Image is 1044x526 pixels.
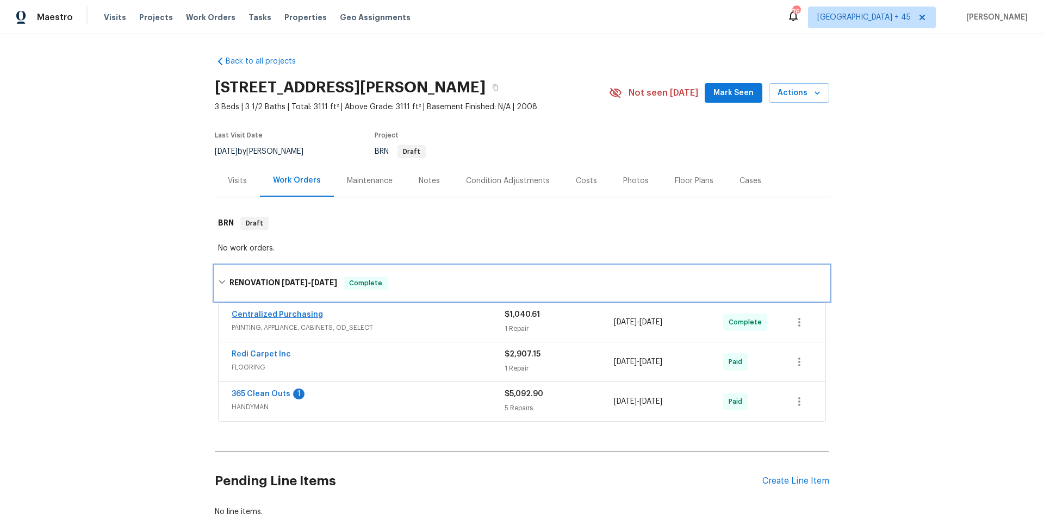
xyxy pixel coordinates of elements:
[232,390,290,398] a: 365 Clean Outs
[375,132,399,139] span: Project
[186,12,235,23] span: Work Orders
[282,279,337,286] span: -
[576,176,597,186] div: Costs
[505,323,614,334] div: 1 Repair
[962,12,1028,23] span: [PERSON_NAME]
[614,317,662,328] span: -
[739,176,761,186] div: Cases
[505,403,614,414] div: 5 Repairs
[614,396,662,407] span: -
[215,148,238,155] span: [DATE]
[729,396,747,407] span: Paid
[399,148,425,155] span: Draft
[762,476,829,486] div: Create Line Item
[705,83,762,103] button: Mark Seen
[215,132,263,139] span: Last Visit Date
[282,279,308,286] span: [DATE]
[232,322,505,333] span: PAINTING, APPLIANCE, CABINETS, OD_SELECT
[347,176,393,186] div: Maintenance
[639,318,662,326] span: [DATE]
[215,456,762,506] h2: Pending Line Items
[505,311,540,318] span: $1,040.61
[215,82,486,93] h2: [STREET_ADDRESS][PERSON_NAME]
[505,363,614,374] div: 1 Repair
[713,86,754,100] span: Mark Seen
[248,14,271,21] span: Tasks
[241,218,268,229] span: Draft
[215,56,319,67] a: Back to all projects
[218,243,826,254] div: No work orders.
[639,358,662,366] span: [DATE]
[486,78,505,97] button: Copy Address
[228,176,247,186] div: Visits
[505,390,543,398] span: $5,092.90
[729,317,766,328] span: Complete
[311,279,337,286] span: [DATE]
[792,7,800,17] div: 761
[466,176,550,186] div: Condition Adjustments
[229,277,337,290] h6: RENOVATION
[37,12,73,23] span: Maestro
[614,358,637,366] span: [DATE]
[629,87,698,98] span: Not seen [DATE]
[215,206,829,241] div: BRN Draft
[419,176,440,186] div: Notes
[729,356,747,367] span: Paid
[614,318,637,326] span: [DATE]
[639,398,662,405] span: [DATE]
[232,350,291,358] a: Redi Carpet Inc
[215,506,829,517] div: No line items.
[218,217,234,230] h6: BRN
[817,12,911,23] span: [GEOGRAPHIC_DATA] + 45
[232,362,505,373] span: FLOORING
[215,145,316,158] div: by [PERSON_NAME]
[232,402,505,412] span: HANDYMAN
[778,86,821,100] span: Actions
[232,311,323,318] a: Centralized Purchasing
[139,12,173,23] span: Projects
[104,12,126,23] span: Visits
[614,356,662,367] span: -
[345,278,387,289] span: Complete
[215,266,829,300] div: RENOVATION [DATE]-[DATE]Complete
[215,102,609,112] span: 3 Beds | 3 1/2 Baths | Total: 3111 ft² | Above Grade: 3111 ft² | Basement Finished: N/A | 2008
[769,83,829,103] button: Actions
[273,175,321,186] div: Work Orders
[375,148,426,155] span: BRN
[614,398,637,405] span: [DATE]
[675,176,713,186] div: Floor Plans
[505,350,540,358] span: $2,907.15
[340,12,411,23] span: Geo Assignments
[293,389,304,399] div: 1
[284,12,327,23] span: Properties
[623,176,649,186] div: Photos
